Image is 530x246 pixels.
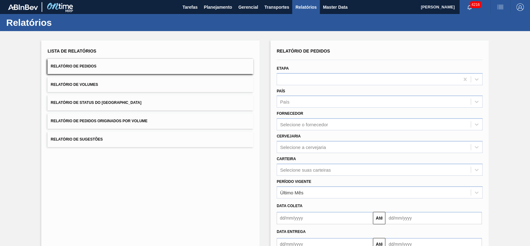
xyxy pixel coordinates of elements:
input: dd/mm/yyyy [385,212,482,224]
img: TNhmsLtSVTkK8tSr43FrP2fwEKptu5GPRR3wAAAABJRU5ErkJggg== [8,4,38,10]
button: Notificações [460,3,479,12]
label: Período Vigente [277,179,311,184]
span: 4216 [470,1,481,8]
div: País [280,99,289,104]
span: Transportes [264,3,289,11]
button: Até [373,212,385,224]
span: Master Data [323,3,347,11]
label: Fornecedor [277,111,303,116]
button: Relatório de Pedidos Originados por Volume [48,114,253,129]
span: Planejamento [204,3,232,11]
div: Último Mês [280,190,303,195]
span: Relatório de Volumes [51,82,98,87]
span: Lista de Relatórios [48,49,96,53]
label: País [277,89,285,93]
img: userActions [496,3,504,11]
label: Cervejaria [277,134,301,138]
input: dd/mm/yyyy [277,212,373,224]
div: Selecione o fornecedor [280,122,328,127]
span: Relatório de Pedidos [51,64,96,68]
button: Relatório de Pedidos [48,59,253,74]
h1: Relatórios [6,19,116,26]
button: Relatório de Volumes [48,77,253,92]
label: Carteira [277,157,296,161]
img: Logout [516,3,524,11]
span: Relatório de Status do [GEOGRAPHIC_DATA] [51,100,141,105]
span: Gerencial [238,3,258,11]
button: Relatório de Status do [GEOGRAPHIC_DATA] [48,95,253,110]
span: Relatórios [295,3,316,11]
span: Data entrega [277,230,306,234]
label: Etapa [277,66,289,71]
span: Data coleta [277,204,302,208]
button: Relatório de Sugestões [48,132,253,147]
span: Relatório de Pedidos Originados por Volume [51,119,147,123]
div: Selecione suas carteiras [280,167,331,172]
span: Relatório de Sugestões [51,137,103,142]
span: Relatório de Pedidos [277,49,330,53]
div: Selecione a cervejaria [280,144,326,150]
span: Tarefas [183,3,198,11]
